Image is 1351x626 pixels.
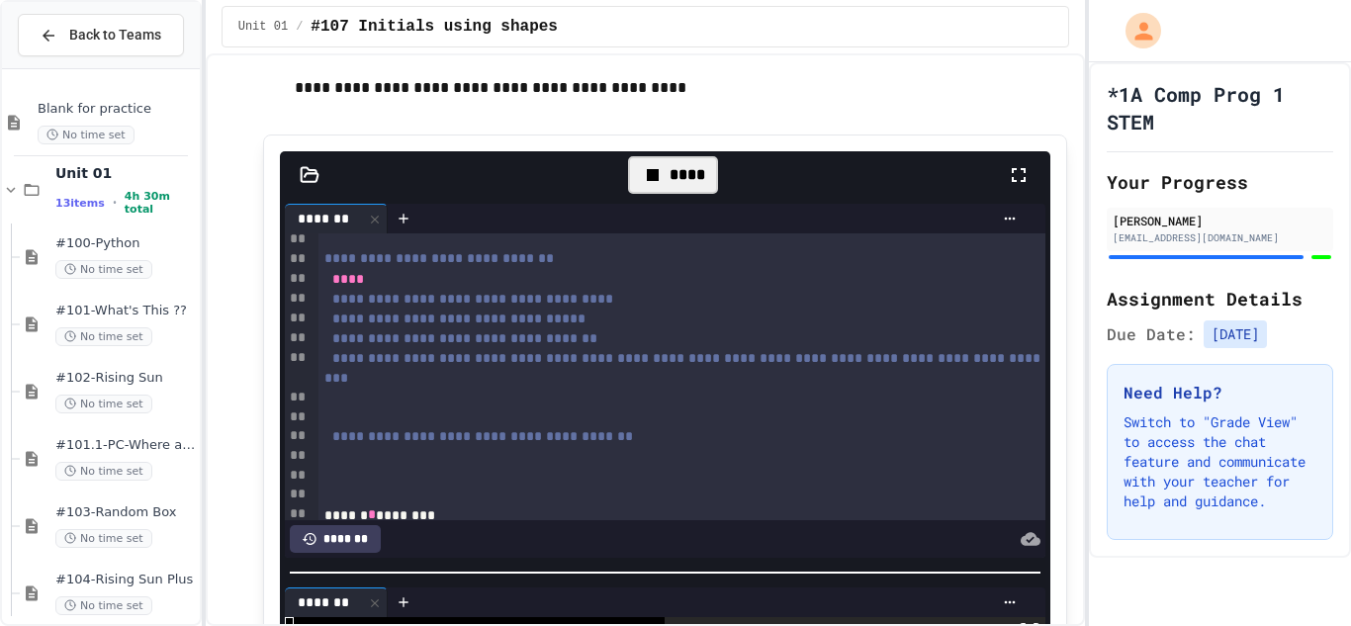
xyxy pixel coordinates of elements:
[55,596,152,615] span: No time set
[1204,320,1267,348] span: [DATE]
[69,25,161,45] span: Back to Teams
[296,19,303,35] span: /
[1107,322,1196,346] span: Due Date:
[18,14,184,56] button: Back to Teams
[55,529,152,548] span: No time set
[55,395,152,413] span: No time set
[1113,230,1327,245] div: [EMAIL_ADDRESS][DOMAIN_NAME]
[55,462,152,481] span: No time set
[55,327,152,346] span: No time set
[238,19,288,35] span: Unit 01
[125,190,196,216] span: 4h 30m total
[1107,80,1333,135] h1: *1A Comp Prog 1 STEM
[38,126,135,144] span: No time set
[55,164,196,182] span: Unit 01
[1124,412,1316,511] p: Switch to "Grade View" to access the chat feature and communicate with your teacher for help and ...
[55,437,196,454] span: #101.1-PC-Where am I?
[1113,212,1327,229] div: [PERSON_NAME]
[1105,8,1166,53] div: My Account
[38,101,196,118] span: Blank for practice
[113,195,117,211] span: •
[55,572,196,588] span: #104-Rising Sun Plus
[1124,381,1316,404] h3: Need Help?
[311,15,558,39] span: #107 Initials using shapes
[55,235,196,252] span: #100-Python
[55,260,152,279] span: No time set
[55,504,196,521] span: #103-Random Box
[55,370,196,387] span: #102-Rising Sun
[1107,285,1333,313] h2: Assignment Details
[1107,168,1333,196] h2: Your Progress
[55,197,105,210] span: 13 items
[55,303,196,319] span: #101-What's This ??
